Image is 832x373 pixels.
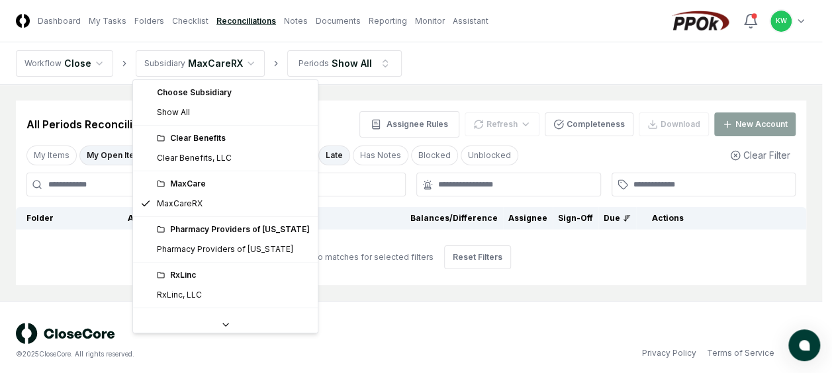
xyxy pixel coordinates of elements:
[157,132,310,144] div: Clear Benefits
[157,315,310,327] div: Stratos
[157,106,190,118] span: Show All
[157,243,293,255] div: Pharmacy Providers of [US_STATE]
[157,224,310,235] div: Pharmacy Providers of [US_STATE]
[136,83,315,103] div: Choose Subsidiary
[157,178,310,190] div: MaxCare
[157,269,310,281] div: RxLinc
[157,198,203,210] div: MaxCareRX
[157,289,202,301] div: RxLinc, LLC
[157,152,232,164] div: Clear Benefits, LLC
